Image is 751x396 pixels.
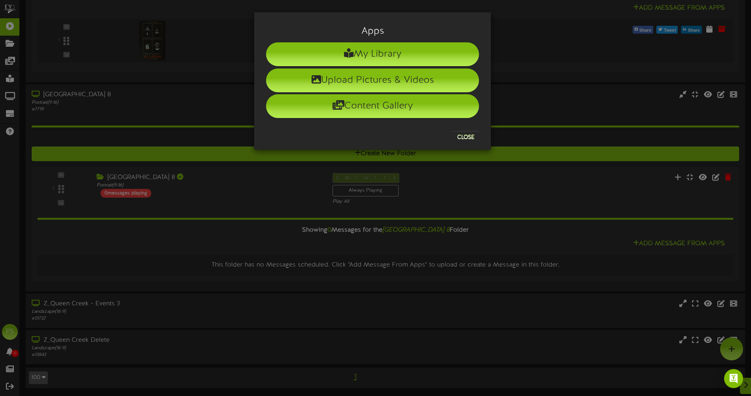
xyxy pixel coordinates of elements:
[266,42,479,66] li: My Library
[724,369,743,388] div: Open Intercom Messenger
[266,26,479,36] h3: Apps
[266,94,479,118] li: Content Gallery
[266,69,479,92] li: Upload Pictures & Videos
[453,131,479,144] button: Close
